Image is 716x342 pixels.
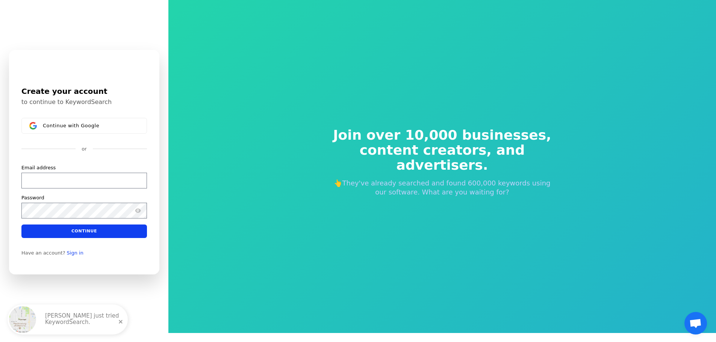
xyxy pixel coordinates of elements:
[133,206,142,215] button: Show password
[328,128,557,143] span: Join over 10,000 businesses,
[21,224,147,238] button: Continue
[82,146,86,152] p: or
[67,250,83,256] a: Sign in
[21,86,147,97] h1: Create your account
[45,313,120,326] p: [PERSON_NAME] just tried KeywordSearch.
[21,250,65,256] span: Have an account?
[21,98,147,106] p: to continue to KeywordSearch
[43,122,99,128] span: Continue with Google
[9,306,36,333] img: Norman, Oklahoma, United States
[684,312,707,334] a: Open chat
[21,194,44,201] label: Password
[328,179,557,197] p: 👆They've already searched and found 600,000 keywords using our software. What are you waiting for?
[29,122,37,130] img: Sign in with Google
[21,164,56,171] label: Email address
[21,118,147,134] button: Sign in with GoogleContinue with Google
[328,143,557,173] span: content creators, and advertisers.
